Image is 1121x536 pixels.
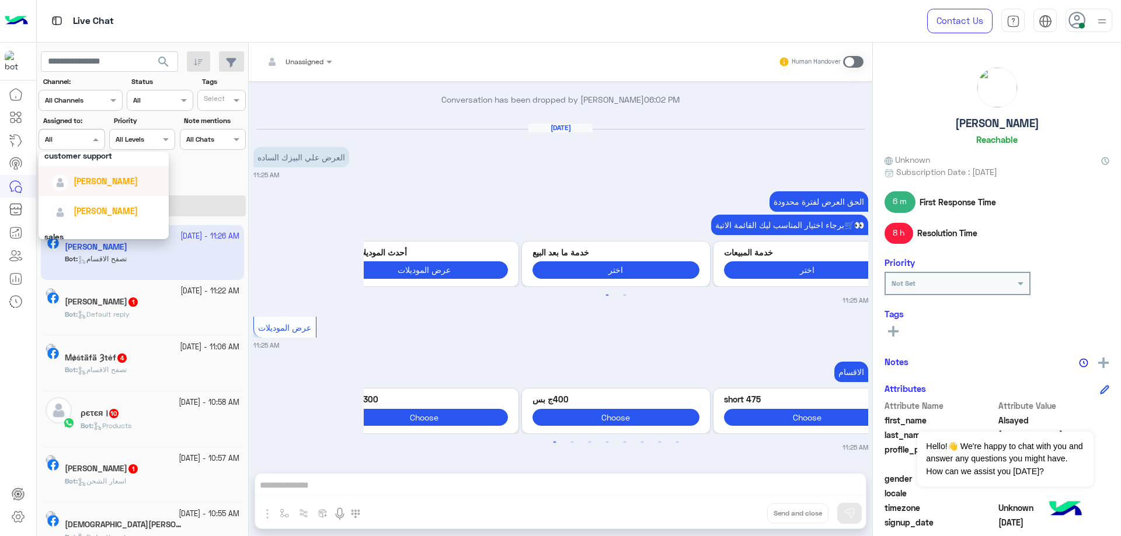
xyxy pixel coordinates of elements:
button: اختر [724,261,891,278]
img: tab [1007,15,1020,28]
span: profile_pic [885,443,996,470]
span: Attribute Name [885,400,996,412]
p: 6/10/2025, 11:25 AM [770,191,868,212]
small: 11:25 AM [253,341,279,350]
span: Unknown [885,153,930,166]
label: Assigned to: [43,115,103,126]
span: 1 [128,297,138,307]
span: 06:02 PM [644,94,680,104]
img: Logo [5,9,28,33]
span: Hello!👋 We're happy to chat with you and answer any questions you might have. How can we assist y... [917,432,1093,486]
ng-dropdown-panel: Options list [39,152,169,239]
h5: ρєτєя ׀ [81,408,120,418]
small: 11:25 AM [253,170,279,180]
h5: Ḿǿśtäfä Ȝtéf [65,353,128,363]
small: 11:25 AM [843,443,868,452]
b: : [65,365,78,374]
button: 2 of 2 [619,290,631,302]
label: Status [131,76,192,87]
p: خدمة ما بعد البيع [532,246,699,258]
span: timezone [885,502,996,514]
a: tab [1001,9,1025,33]
img: WhatsApp [63,417,75,429]
span: signup_date [885,516,996,528]
span: 8 h [885,223,913,244]
b: : [65,310,78,318]
span: last_name [885,429,996,441]
a: Contact Us [927,9,993,33]
img: picture [46,455,56,465]
span: Bot [65,310,76,318]
img: Facebook [47,459,59,471]
img: Facebook [47,515,59,527]
img: picture [46,511,56,521]
b: : [65,477,78,485]
span: Attribute Value [998,400,1110,412]
label: Tags [202,76,245,87]
span: 2024-10-16T16:37:22.513Z [998,516,1110,528]
button: Choose [724,409,891,426]
small: Human Handover [792,57,841,66]
p: 6/10/2025, 11:25 AM [834,362,868,382]
h6: [DATE] [528,124,593,132]
h5: [PERSON_NAME] [955,117,1039,130]
span: Bot [65,365,76,374]
button: search [149,51,178,76]
p: 475 short [724,393,891,405]
b: : [81,421,93,430]
span: تصفح الاقسام [78,365,127,374]
img: defaultAdmin.png [52,174,68,191]
span: Default reply [78,310,130,318]
p: Live Chat [73,13,114,29]
h5: Hashem Kombar [65,464,139,474]
div: Select [202,93,225,107]
img: add [1098,358,1109,368]
button: 7 of 4 [654,437,666,449]
img: picture [977,68,1017,107]
span: Products [93,421,131,430]
button: 3 of 4 [584,437,596,449]
span: اسعار الشحن [78,477,126,485]
span: 4 [117,353,127,363]
h5: Ziad Hany [65,297,139,307]
h6: Notes [885,356,908,367]
small: [DATE] - 11:06 AM [180,342,239,353]
small: [DATE] - 10:57 AM [179,453,239,464]
button: 6 of 4 [636,437,648,449]
span: first_name [885,414,996,426]
button: 2 of 4 [566,437,578,449]
p: Conversation has been dropped by [PERSON_NAME] [253,93,868,106]
p: 300 short [341,393,508,405]
label: Channel: [43,76,121,87]
span: [PERSON_NAME] [74,206,138,216]
h5: اسلام محمد [65,520,187,530]
img: profile [1095,14,1109,29]
p: أحدث الموديلات 👕 [341,246,508,258]
img: notes [1079,358,1088,367]
label: Priority [114,115,174,126]
span: 10 [109,409,119,418]
button: Choose [341,409,508,426]
span: Bot [65,477,76,485]
button: 5 of 4 [619,437,631,449]
h6: Tags [885,309,1109,319]
span: Subscription Date : [DATE] [896,166,997,178]
h6: Reachable [976,134,1018,145]
button: Send and close [767,503,828,523]
h6: Priority [885,257,915,268]
div: customer support [39,145,169,166]
span: [PERSON_NAME] [74,176,138,186]
p: خدمة المبيعات [724,246,891,258]
p: 6/10/2025, 11:25 AM [711,215,868,235]
img: tab [50,13,64,28]
img: defaultAdmin.png [46,397,72,423]
small: [DATE] - 11:22 AM [180,286,239,297]
small: [DATE] - 10:58 AM [179,397,239,408]
label: Note mentions [184,115,244,126]
button: عرض الموديلات [341,261,508,278]
p: 400ج بس [532,393,699,405]
img: Facebook [47,292,59,304]
button: 8 of 4 [671,437,683,449]
img: hulul-logo.png [1045,489,1086,530]
span: First Response Time [920,196,996,208]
